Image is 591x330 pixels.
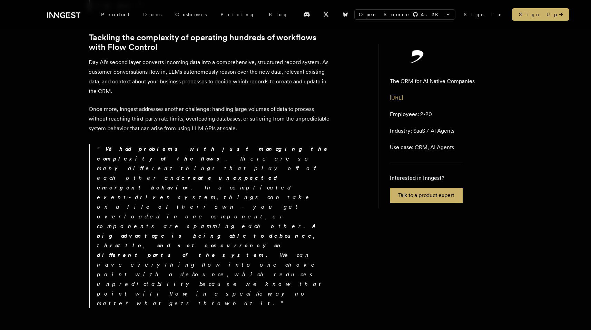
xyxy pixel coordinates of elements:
[97,175,279,191] strong: create unexpected emergent behavior
[168,8,214,21] a: Customers
[390,188,463,203] a: Talk to a product expert
[97,144,330,308] p: . There are so many different things that play off of each other and . In a complicated event-dri...
[136,8,168,21] a: Docs
[390,144,413,151] span: Use case:
[390,143,454,152] p: CRM, AI Agents
[464,11,504,18] a: Sign In
[318,9,334,20] a: X
[390,110,432,118] p: 2-20
[390,50,445,63] img: Day AI's logo
[390,94,403,101] a: [URL]
[390,174,463,182] p: Interested in Inngest?
[512,8,569,21] a: Sign Up
[89,33,330,52] a: Tackling the complexity of operating hundreds of workflows with Flow Control
[89,104,330,133] p: Once more, Inngest addresses another challenge: handling large volumes of data to process without...
[421,11,443,18] span: 4.3 K
[359,11,410,18] span: Open Source
[390,127,412,134] span: Industry:
[299,9,314,20] a: Discord
[390,77,475,85] p: The CRM for AI Native Companies
[89,58,330,96] p: Day AI's second layer converts incoming data into a comprehensive, structured record system. As c...
[214,8,262,21] a: Pricing
[390,127,454,135] p: SaaS / AI Agents
[390,111,419,117] span: Employees:
[338,9,353,20] a: Bluesky
[94,8,136,21] div: Product
[97,146,329,162] strong: We had problems with just managing the complexity of the flows
[262,8,295,21] a: Blog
